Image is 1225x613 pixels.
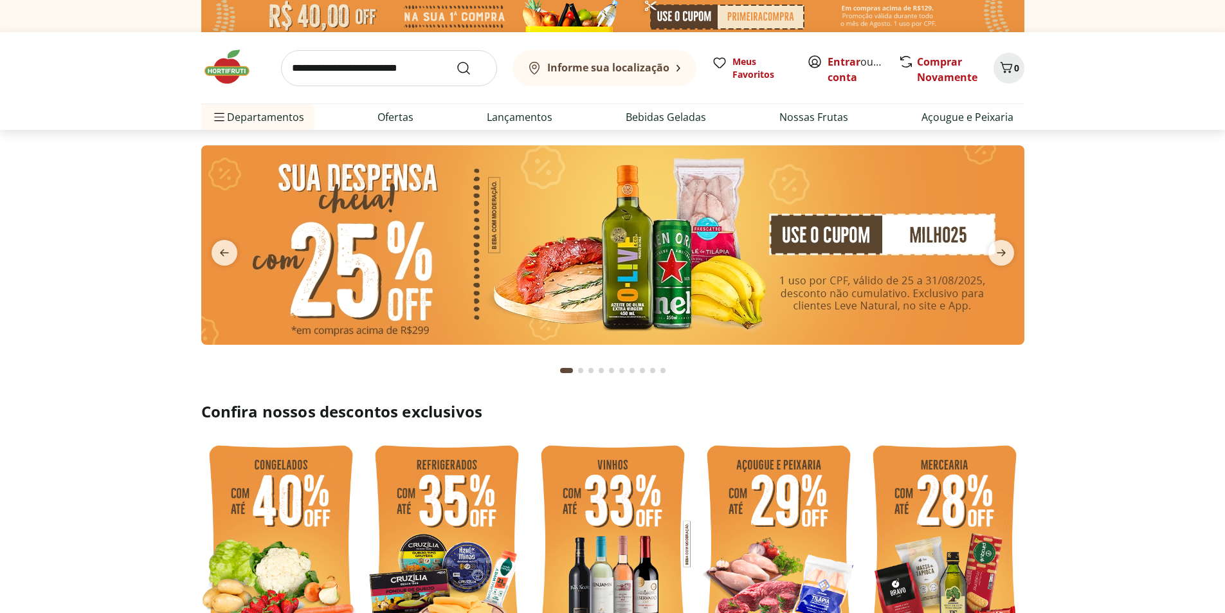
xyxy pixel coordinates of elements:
[201,240,248,266] button: previous
[586,355,596,386] button: Go to page 3 from fs-carousel
[994,53,1024,84] button: Carrinho
[658,355,668,386] button: Go to page 10 from fs-carousel
[779,109,848,125] a: Nossas Frutas
[637,355,648,386] button: Go to page 8 from fs-carousel
[828,54,885,85] span: ou
[212,102,227,133] button: Menu
[377,109,413,125] a: Ofertas
[626,109,706,125] a: Bebidas Geladas
[617,355,627,386] button: Go to page 6 from fs-carousel
[596,355,606,386] button: Go to page 4 from fs-carousel
[732,55,792,81] span: Meus Favoritos
[576,355,586,386] button: Go to page 2 from fs-carousel
[487,109,552,125] a: Lançamentos
[712,55,792,81] a: Meus Favoritos
[281,50,497,86] input: search
[558,355,576,386] button: Current page from fs-carousel
[201,401,1024,422] h2: Confira nossos descontos exclusivos
[627,355,637,386] button: Go to page 7 from fs-carousel
[917,55,977,84] a: Comprar Novamente
[547,60,669,75] b: Informe sua localização
[921,109,1013,125] a: Açougue e Peixaria
[828,55,898,84] a: Criar conta
[212,102,304,133] span: Departamentos
[201,48,266,86] img: Hortifruti
[201,145,1024,345] img: cupom
[456,60,487,76] button: Submit Search
[606,355,617,386] button: Go to page 5 from fs-carousel
[648,355,658,386] button: Go to page 9 from fs-carousel
[1014,62,1019,74] span: 0
[513,50,696,86] button: Informe sua localização
[978,240,1024,266] button: next
[828,55,860,69] a: Entrar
